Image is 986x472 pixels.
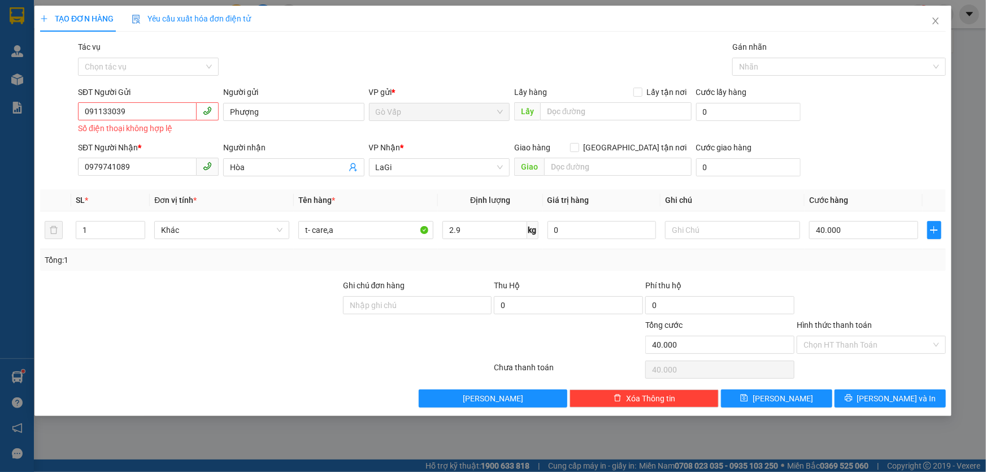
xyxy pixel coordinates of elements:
[857,392,936,405] span: [PERSON_NAME] và In
[696,158,801,176] input: Cước giao hàng
[579,141,692,154] span: [GEOGRAPHIC_DATA] tận nơi
[493,361,645,381] div: Chưa thanh toán
[548,196,589,205] span: Giá trị hàng
[665,221,800,239] input: Ghi Chú
[544,158,692,176] input: Dọc đường
[203,162,212,171] span: phone
[470,196,510,205] span: Định lượng
[419,389,568,408] button: [PERSON_NAME]
[514,88,547,97] span: Lấy hàng
[223,86,364,98] div: Người gửi
[540,102,692,120] input: Dọc đường
[369,143,401,152] span: VP Nhận
[78,141,219,154] div: SĐT Người Nhận
[223,141,364,154] div: Người nhận
[132,14,251,23] span: Yêu cầu xuất hóa đơn điện tử
[154,196,197,205] span: Đơn vị tính
[927,221,941,239] button: plus
[514,102,540,120] span: Lấy
[514,143,550,152] span: Giao hàng
[696,143,752,152] label: Cước giao hàng
[614,394,622,403] span: delete
[369,86,510,98] div: VP gửi
[132,15,141,24] img: icon
[40,15,48,23] span: plus
[740,394,748,403] span: save
[45,254,381,266] div: Tổng: 1
[5,51,55,62] span: 0968278298
[809,196,848,205] span: Cước hàng
[343,296,492,314] input: Ghi chú đơn hàng
[548,221,657,239] input: 0
[570,389,719,408] button: deleteXóa Thông tin
[835,389,946,408] button: printer[PERSON_NAME] và In
[753,392,813,405] span: [PERSON_NAME]
[109,6,162,19] span: YAVDQ2PK
[514,158,544,176] span: Giao
[661,189,805,211] th: Ghi chú
[527,221,538,239] span: kg
[343,281,405,290] label: Ghi chú đơn hàng
[696,103,801,121] input: Cước lấy hàng
[76,196,85,205] span: SL
[40,14,114,23] span: TẠO ĐƠN HÀNG
[928,226,941,235] span: plus
[931,16,940,25] span: close
[463,392,523,405] span: [PERSON_NAME]
[626,392,675,405] span: Xóa Thông tin
[78,86,219,98] div: SĐT Người Gửi
[645,279,794,296] div: Phí thu hộ
[920,6,952,37] button: Close
[298,221,433,239] input: VD: Bàn, Ghế
[732,42,767,51] label: Gán nhãn
[161,222,283,239] span: Khác
[5,6,102,21] strong: Nhà xe Mỹ Loan
[5,72,76,84] strong: Phiếu gửi hàng
[118,72,153,84] span: Gò Vấp
[494,281,520,290] span: Thu Hộ
[376,159,503,176] span: LaGi
[298,196,335,205] span: Tên hàng
[5,28,100,50] span: 33 Bác Ái, P Phước Hội, TX Lagi
[349,163,358,172] span: user-add
[45,221,63,239] button: delete
[845,394,853,403] span: printer
[696,88,747,97] label: Cước lấy hàng
[203,106,212,115] span: phone
[797,321,872,330] label: Hình thức thanh toán
[642,86,692,98] span: Lấy tận nơi
[645,321,683,330] span: Tổng cước
[78,122,219,135] div: Số điện thoại không hợp lệ
[721,389,832,408] button: save[PERSON_NAME]
[78,42,101,51] label: Tác vụ
[376,103,503,120] span: Gò Vấp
